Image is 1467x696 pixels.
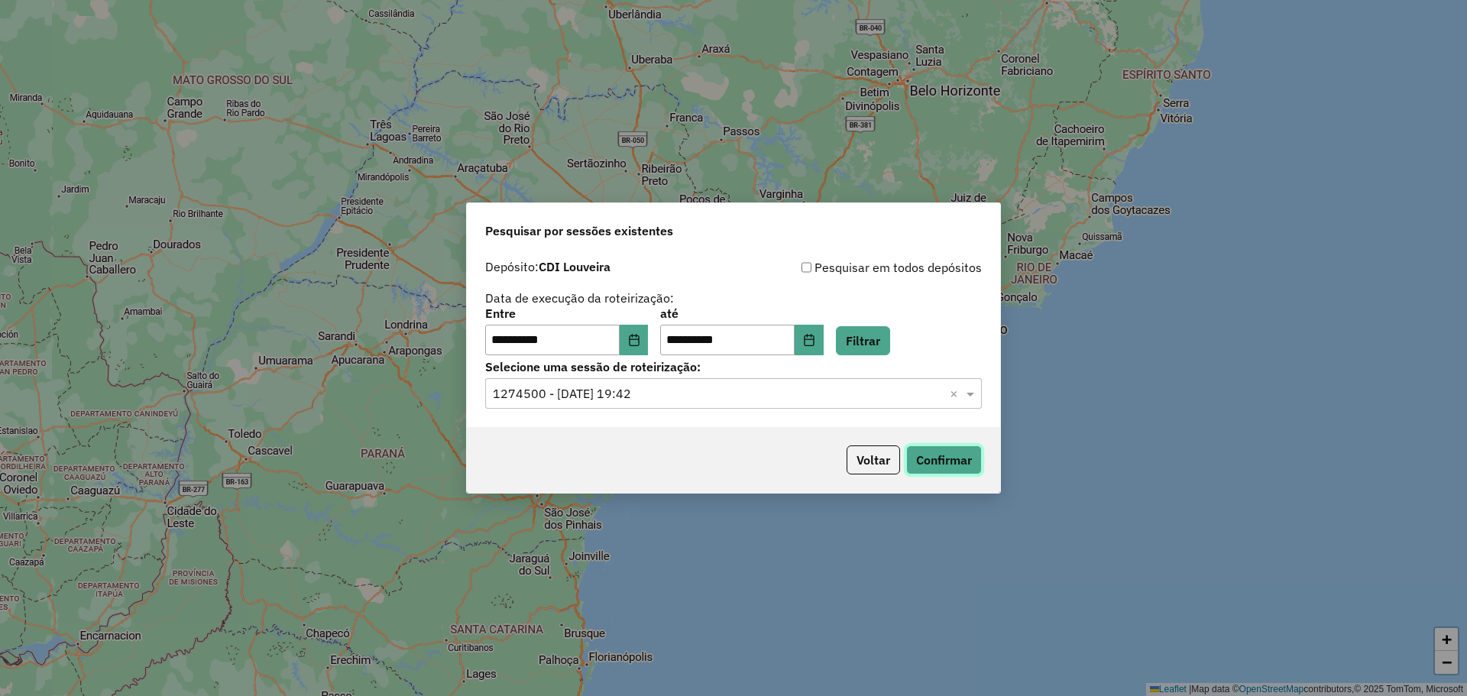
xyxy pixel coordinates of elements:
button: Confirmar [906,445,982,474]
strong: CDI Louveira [539,259,610,274]
label: Data de execução da roteirização: [485,289,674,307]
button: Filtrar [836,326,890,355]
button: Choose Date [620,325,649,355]
label: Depósito: [485,257,610,276]
span: Pesquisar por sessões existentes [485,222,673,240]
button: Choose Date [795,325,824,355]
span: Clear all [950,384,963,403]
button: Voltar [847,445,900,474]
label: Selecione uma sessão de roteirização: [485,358,982,376]
div: Pesquisar em todos depósitos [733,258,982,277]
label: até [660,304,823,322]
label: Entre [485,304,648,322]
